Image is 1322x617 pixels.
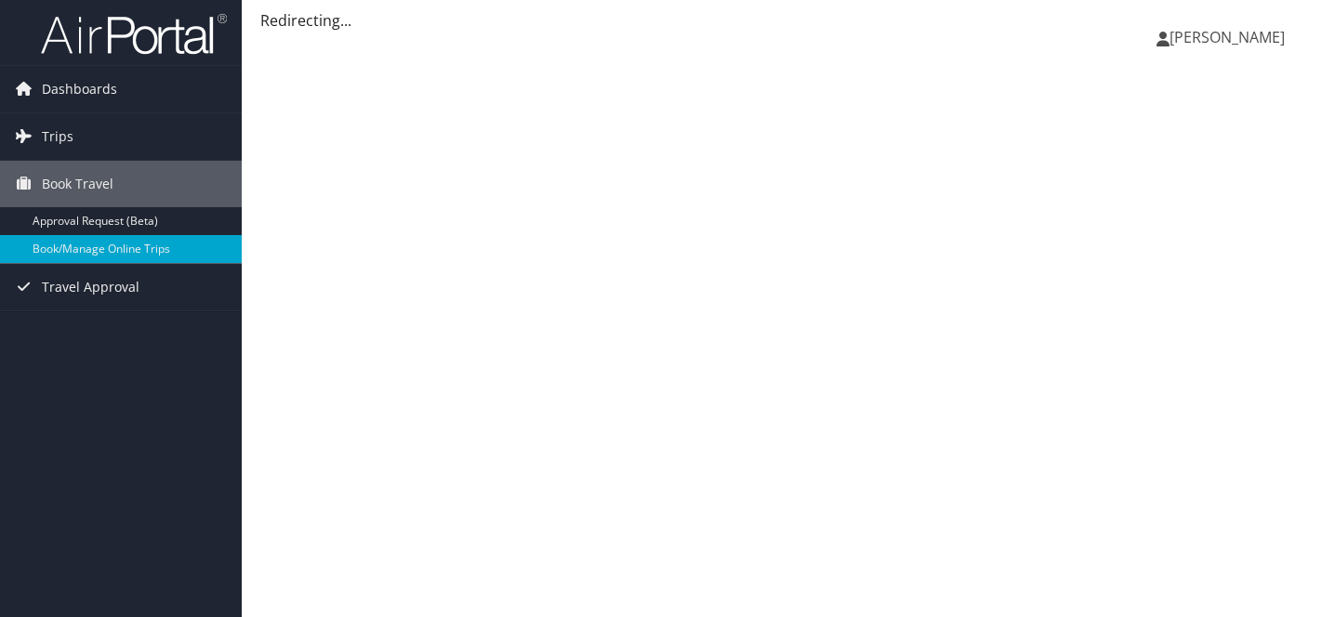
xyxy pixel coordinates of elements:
a: [PERSON_NAME] [1157,9,1303,65]
span: Travel Approval [42,264,139,310]
img: airportal-logo.png [41,12,227,56]
span: Dashboards [42,66,117,112]
span: Trips [42,113,73,160]
span: [PERSON_NAME] [1170,27,1285,47]
div: Redirecting... [260,9,1303,32]
span: Book Travel [42,161,113,207]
